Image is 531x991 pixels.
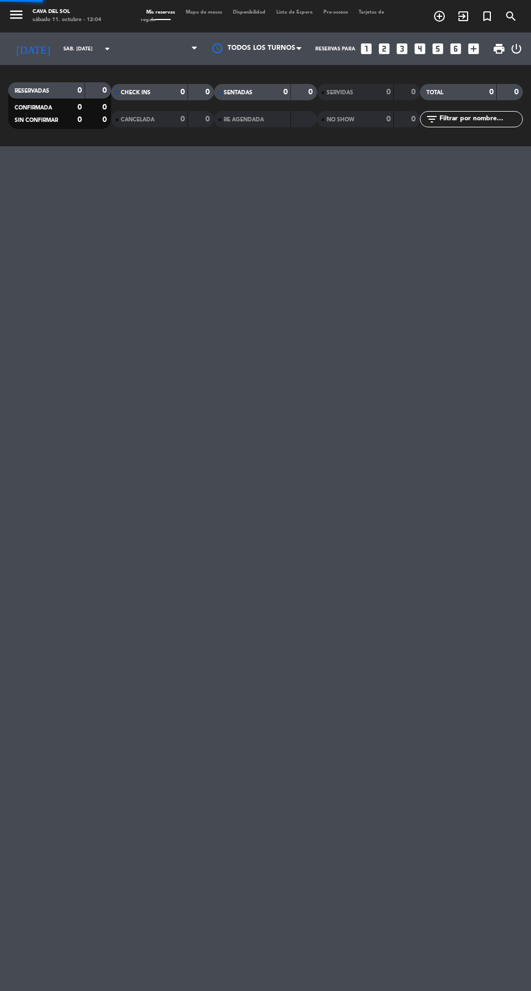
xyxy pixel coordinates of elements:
strong: 0 [386,88,391,96]
i: looks_3 [395,42,409,56]
span: NO SHOW [327,117,354,122]
span: CHECK INS [121,90,151,95]
span: RESERVADAS [15,88,49,94]
strong: 0 [283,88,288,96]
i: power_settings_new [510,42,523,55]
i: looks_two [377,42,391,56]
strong: 0 [411,115,418,123]
span: SERVIDAS [327,90,353,95]
strong: 0 [205,88,212,96]
strong: 0 [205,115,212,123]
strong: 0 [308,88,315,96]
span: Reservas para [315,46,355,52]
span: CANCELADA [121,117,154,122]
div: LOG OUT [510,33,523,65]
strong: 0 [77,103,82,111]
span: SIN CONFIRMAR [15,118,58,123]
div: sábado 11. octubre - 12:04 [33,16,101,24]
span: Mapa de mesas [180,10,228,15]
strong: 0 [514,88,521,96]
strong: 0 [489,88,494,96]
i: looks_4 [413,42,427,56]
button: menu [8,7,24,25]
i: looks_6 [449,42,463,56]
i: [DATE] [8,38,58,60]
span: RE AGENDADA [224,117,264,122]
i: filter_list [425,113,438,126]
i: looks_one [359,42,373,56]
span: Pre-acceso [318,10,353,15]
i: exit_to_app [457,10,470,23]
i: turned_in_not [481,10,494,23]
strong: 0 [102,87,109,94]
i: add_box [467,42,481,56]
div: Cava del Sol [33,8,101,16]
strong: 0 [180,88,185,96]
span: SENTADAS [224,90,252,95]
i: search [504,10,517,23]
input: Filtrar por nombre... [438,113,522,125]
strong: 0 [102,103,109,111]
strong: 0 [411,88,418,96]
strong: 0 [77,87,82,94]
span: Mis reservas [141,10,180,15]
span: Disponibilidad [228,10,271,15]
span: Lista de Espera [271,10,318,15]
span: TOTAL [426,90,443,95]
strong: 0 [386,115,391,123]
strong: 0 [77,116,82,124]
strong: 0 [102,116,109,124]
strong: 0 [180,115,185,123]
i: looks_5 [431,42,445,56]
i: add_circle_outline [433,10,446,23]
span: print [493,42,506,55]
i: arrow_drop_down [101,42,114,55]
span: CONFIRMADA [15,105,52,111]
i: menu [8,7,24,23]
